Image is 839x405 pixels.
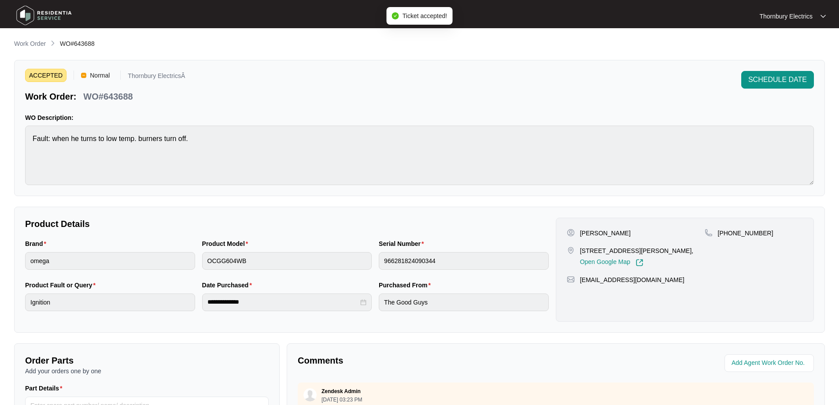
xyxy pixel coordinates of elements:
[379,294,549,311] input: Purchased From
[25,252,195,270] input: Brand
[128,73,185,82] p: Thornbury ElectricsÂ
[25,239,50,248] label: Brand
[580,229,631,238] p: [PERSON_NAME]
[379,239,427,248] label: Serial Number
[25,367,269,375] p: Add your orders one by one
[25,281,99,290] label: Product Fault or Query
[759,12,813,21] p: Thornbury Electrics
[392,12,399,19] span: check-circle
[25,354,269,367] p: Order Parts
[636,259,643,267] img: Link-External
[202,281,255,290] label: Date Purchased
[60,40,95,47] span: WO#643688
[81,73,86,78] img: Vercel Logo
[741,71,814,89] button: SCHEDULE DATE
[25,69,67,82] span: ACCEPTED
[403,12,447,19] span: Ticket accepted!
[732,358,809,368] input: Add Agent Work Order No.
[379,252,549,270] input: Serial Number
[25,218,549,230] p: Product Details
[303,388,317,401] img: user.svg
[13,2,75,29] img: residentia service logo
[379,281,434,290] label: Purchased From
[25,90,76,103] p: Work Order:
[567,229,575,237] img: user-pin
[25,113,814,122] p: WO Description:
[202,239,252,248] label: Product Model
[49,40,56,47] img: chevron-right
[580,259,643,267] a: Open Google Map
[322,388,361,395] p: Zendesk Admin
[86,69,113,82] span: Normal
[705,229,713,237] img: map-pin
[567,275,575,283] img: map-pin
[580,246,694,255] p: [STREET_ADDRESS][PERSON_NAME],
[202,252,372,270] input: Product Model
[718,229,773,238] p: [PHONE_NUMBER]
[25,126,814,185] textarea: Fault: when he turns to low temp. burners turn off.
[298,354,550,367] p: Comments
[567,246,575,254] img: map-pin
[207,297,359,307] input: Date Purchased
[12,39,48,49] a: Work Order
[322,397,362,402] p: [DATE] 03:23 PM
[25,384,66,393] label: Part Details
[748,74,807,85] span: SCHEDULE DATE
[580,275,684,284] p: [EMAIL_ADDRESS][DOMAIN_NAME]
[821,14,826,19] img: dropdown arrow
[83,90,133,103] p: WO#643688
[14,39,46,48] p: Work Order
[25,294,195,311] input: Product Fault or Query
